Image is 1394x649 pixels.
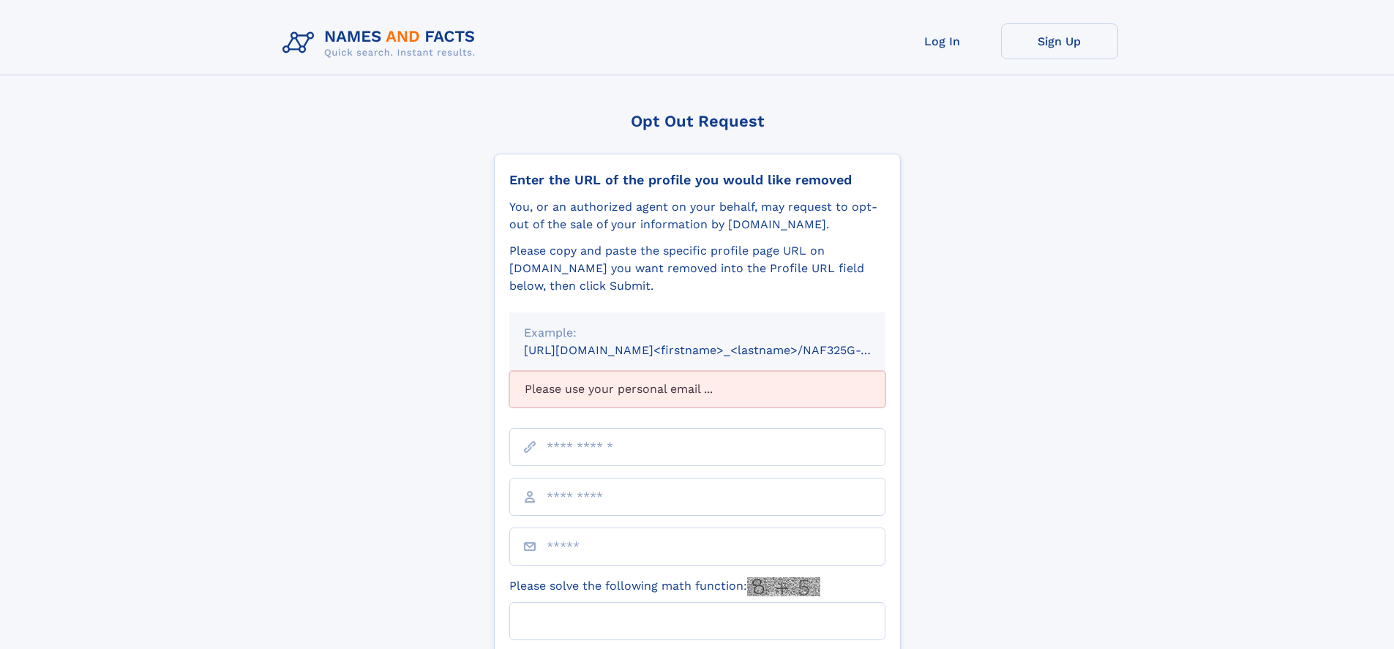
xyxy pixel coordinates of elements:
div: Please use your personal email ... [509,371,885,408]
div: Example: [524,324,871,342]
div: Enter the URL of the profile you would like removed [509,172,885,188]
div: Opt Out Request [494,112,901,130]
label: Please solve the following math function: [509,577,820,596]
a: Sign Up [1001,23,1118,59]
div: Please copy and paste the specific profile page URL on [DOMAIN_NAME] you want removed into the Pr... [509,242,885,295]
small: [URL][DOMAIN_NAME]<firstname>_<lastname>/NAF325G-xxxxxxxx [524,343,913,357]
div: You, or an authorized agent on your behalf, may request to opt-out of the sale of your informatio... [509,198,885,233]
a: Log In [884,23,1001,59]
img: Logo Names and Facts [277,23,487,63]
